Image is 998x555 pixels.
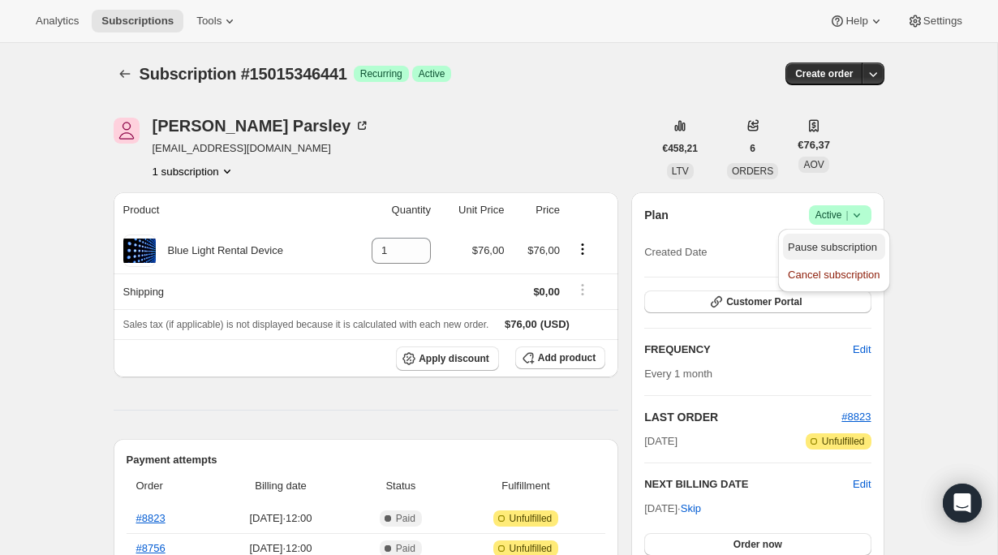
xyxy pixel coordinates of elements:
[101,15,174,28] span: Subscriptions
[843,337,880,363] button: Edit
[653,137,708,160] button: €458,21
[785,62,862,85] button: Create order
[672,166,689,177] span: LTV
[127,452,606,468] h2: Payment attempts
[510,542,553,555] span: Unfulfilled
[783,261,884,287] button: Cancel subscription
[345,192,436,228] th: Quantity
[822,435,865,448] span: Unfulfilled
[644,368,712,380] span: Every 1 month
[537,316,570,333] span: (USD)
[396,542,415,555] span: Paid
[136,512,166,524] a: #8823
[153,118,371,134] div: [PERSON_NAME] Parsley
[570,240,596,258] button: Product actions
[36,15,79,28] span: Analytics
[795,67,853,80] span: Create order
[505,318,537,330] span: $76,00
[114,62,136,85] button: Subscriptions
[798,137,830,153] span: €76,37
[853,342,871,358] span: Edit
[788,269,880,281] span: Cancel subscription
[510,512,553,525] span: Unfulfilled
[114,118,140,144] span: Ella Parsley
[396,512,415,525] span: Paid
[123,319,489,330] span: Sales tax (if applicable) is not displayed because it is calculated with each new order.
[845,15,867,28] span: Help
[815,207,865,223] span: Active
[153,163,235,179] button: Product actions
[644,244,707,260] span: Created Date
[216,478,346,494] span: Billing date
[841,409,871,425] button: #8823
[533,286,560,298] span: $0,00
[396,346,499,371] button: Apply discount
[114,192,345,228] th: Product
[216,510,346,527] span: [DATE] · 12:00
[841,411,871,423] a: #8823
[644,409,841,425] h2: LAST ORDER
[897,10,972,32] button: Settings
[114,273,345,309] th: Shipping
[472,244,505,256] span: $76,00
[153,140,371,157] span: [EMAIL_ADDRESS][DOMAIN_NAME]
[187,10,247,32] button: Tools
[726,295,802,308] span: Customer Portal
[681,501,701,517] span: Skip
[136,542,166,554] a: #8756
[803,159,824,170] span: AOV
[671,496,711,522] button: Skip
[783,234,884,260] button: Pause subscription
[644,342,853,358] h2: FREQUENCY
[732,166,773,177] span: ORDERS
[127,468,212,504] th: Order
[436,192,509,228] th: Unit Price
[788,241,877,253] span: Pause subscription
[819,10,893,32] button: Help
[644,290,871,313] button: Customer Portal
[196,15,222,28] span: Tools
[527,244,560,256] span: $76,00
[750,142,755,155] span: 6
[92,10,183,32] button: Subscriptions
[845,209,848,222] span: |
[943,484,982,523] div: Open Intercom Messenger
[923,15,962,28] span: Settings
[156,243,283,259] div: Blue Light Rental Device
[419,352,489,365] span: Apply discount
[355,478,446,494] span: Status
[538,351,596,364] span: Add product
[644,502,701,514] span: [DATE] ·
[570,281,596,299] button: Shipping actions
[644,207,669,223] h2: Plan
[509,192,565,228] th: Price
[663,142,698,155] span: €458,21
[644,476,853,493] h2: NEXT BILLING DATE
[740,137,765,160] button: 6
[419,67,445,80] span: Active
[644,433,678,450] span: [DATE]
[853,476,871,493] button: Edit
[26,10,88,32] button: Analytics
[515,346,605,369] button: Add product
[360,67,402,80] span: Recurring
[140,65,347,83] span: Subscription #15015346441
[456,478,596,494] span: Fulfillment
[733,538,782,551] span: Order now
